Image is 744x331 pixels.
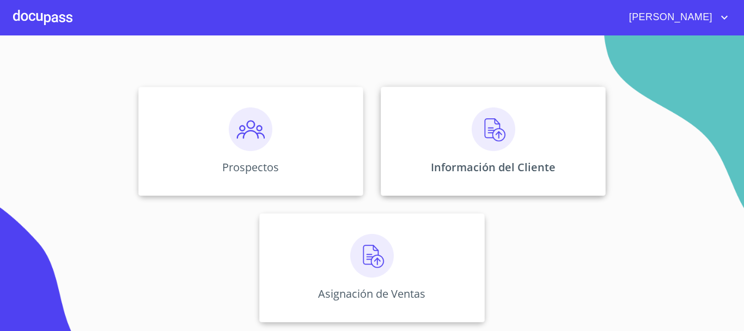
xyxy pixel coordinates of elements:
p: Prospectos [222,160,279,174]
span: [PERSON_NAME] [621,9,718,26]
img: carga.png [350,234,394,278]
p: Información del Cliente [431,160,556,174]
p: Asignación de Ventas [318,286,425,301]
button: account of current user [621,9,731,26]
img: prospectos.png [229,107,272,151]
img: carga.png [472,107,515,151]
